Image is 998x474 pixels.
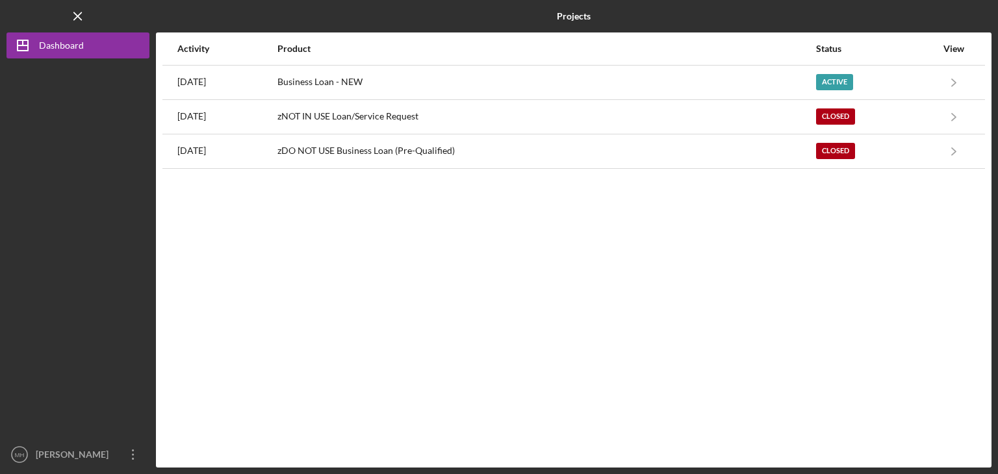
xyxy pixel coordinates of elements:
button: Dashboard [6,32,149,58]
time: 2025-08-22 13:38 [177,77,206,87]
div: View [938,44,970,54]
div: Product [277,44,815,54]
time: 2023-03-20 23:16 [177,145,206,156]
div: Status [816,44,936,54]
div: Closed [816,108,855,125]
div: Closed [816,143,855,159]
div: Activity [177,44,276,54]
div: Active [816,74,853,90]
div: zDO NOT USE Business Loan (Pre-Qualified) [277,135,815,168]
div: [PERSON_NAME] [32,442,117,471]
b: Projects [557,11,591,21]
div: Business Loan - NEW [277,66,815,99]
time: 2023-03-21 16:58 [177,111,206,121]
div: zNOT IN USE Loan/Service Request [277,101,815,133]
div: Dashboard [39,32,84,62]
button: MH[PERSON_NAME] [6,442,149,468]
text: MH [15,451,25,458]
